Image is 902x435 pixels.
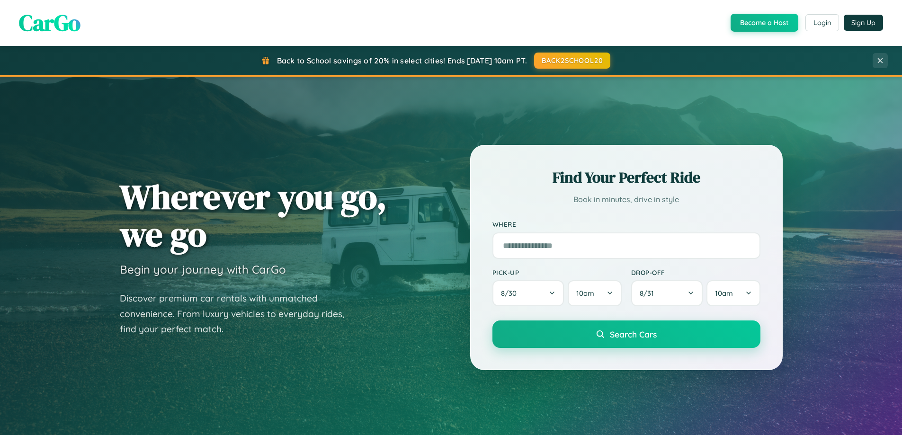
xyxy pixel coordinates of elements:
p: Book in minutes, drive in style [492,193,760,206]
h1: Wherever you go, we go [120,178,387,253]
label: Pick-up [492,268,622,276]
label: Drop-off [631,268,760,276]
button: 10am [706,280,760,306]
span: 8 / 31 [640,289,659,298]
button: Sign Up [844,15,883,31]
h2: Find Your Perfect Ride [492,167,760,188]
span: Back to School savings of 20% in select cities! Ends [DATE] 10am PT. [277,56,527,65]
span: CarGo [19,7,80,38]
p: Discover premium car rentals with unmatched convenience. From luxury vehicles to everyday rides, ... [120,291,357,337]
label: Where [492,221,760,229]
button: 10am [568,280,621,306]
span: 10am [576,289,594,298]
span: 8 / 30 [501,289,521,298]
button: 8/30 [492,280,564,306]
span: 10am [715,289,733,298]
h3: Begin your journey with CarGo [120,262,286,276]
button: Search Cars [492,320,760,348]
button: Become a Host [731,14,798,32]
button: BACK2SCHOOL20 [534,53,610,69]
button: 8/31 [631,280,703,306]
button: Login [805,14,839,31]
span: Search Cars [610,329,657,339]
